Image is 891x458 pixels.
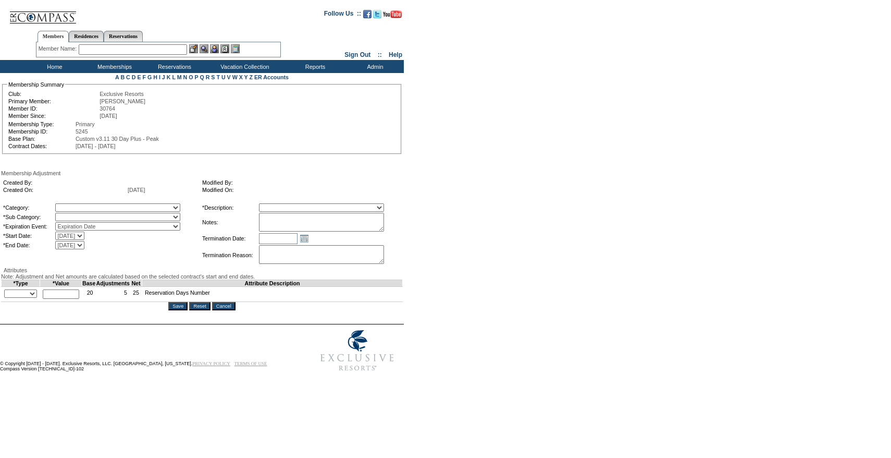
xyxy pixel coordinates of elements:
[69,31,104,42] a: Residences
[38,31,69,42] a: Members
[132,74,136,80] a: D
[1,267,403,273] div: Attributes
[202,233,258,244] td: Termination Date:
[183,74,188,80] a: N
[9,3,77,24] img: Compass Home
[378,51,382,58] span: ::
[202,179,397,186] td: Modified By:
[83,60,143,73] td: Memberships
[200,44,208,53] img: View
[96,287,130,302] td: 5
[8,128,75,135] td: Membership ID:
[120,74,125,80] a: B
[383,13,402,19] a: Subscribe to our YouTube Channel
[206,74,210,80] a: R
[8,91,98,97] td: Club:
[299,233,310,244] a: Open the calendar popup.
[202,187,397,193] td: Modified On:
[344,60,404,73] td: Admin
[2,280,40,287] td: *Type
[39,44,79,53] div: Member Name:
[189,44,198,53] img: b_edit.gif
[227,74,231,80] a: V
[96,280,130,287] td: Adjustments
[231,44,240,53] img: b_calculator.gif
[216,74,220,80] a: T
[3,203,54,212] td: *Category:
[3,213,54,221] td: *Sub Category:
[210,44,219,53] img: Impersonate
[202,245,258,265] td: Termination Reason:
[100,113,117,119] span: [DATE]
[100,91,144,97] span: Exclusive Resorts
[177,74,182,80] a: M
[284,60,344,73] td: Reports
[8,98,98,104] td: Primary Member:
[3,222,54,231] td: *Expiration Event:
[1,170,403,176] div: Membership Adjustment
[137,74,141,80] a: E
[202,213,258,232] td: Notes:
[76,128,88,135] span: 5245
[8,105,98,112] td: Member ID:
[162,74,165,80] a: J
[189,74,193,80] a: O
[168,302,188,310] input: Save
[389,51,402,58] a: Help
[142,287,402,302] td: Reservation Days Number
[311,324,404,377] img: Exclusive Resorts
[172,74,175,80] a: L
[100,98,145,104] span: [PERSON_NAME]
[104,31,143,42] a: Reservations
[3,179,127,186] td: Created By:
[153,74,157,80] a: H
[23,60,83,73] td: Home
[82,280,96,287] td: Base
[115,74,119,80] a: A
[76,143,116,149] span: [DATE] - [DATE]
[8,121,75,127] td: Membership Type:
[373,13,381,19] a: Follow us on Twitter
[220,44,229,53] img: Reservations
[126,74,130,80] a: C
[232,74,238,80] a: W
[8,143,75,149] td: Contract Dates:
[3,241,54,249] td: *End Date:
[143,60,203,73] td: Reservations
[344,51,370,58] a: Sign Out
[249,74,253,80] a: Z
[244,74,248,80] a: Y
[3,187,127,193] td: Created On:
[142,280,402,287] td: Attribute Description
[383,10,402,18] img: Subscribe to our YouTube Channel
[363,13,372,19] a: Become our fan on Facebook
[200,74,204,80] a: Q
[192,361,230,366] a: PRIVACY POLICY
[203,60,284,73] td: Vacation Collection
[195,74,199,80] a: P
[147,74,152,80] a: G
[373,10,381,18] img: Follow us on Twitter
[100,105,115,112] span: 30764
[324,9,361,21] td: Follow Us ::
[142,74,146,80] a: F
[76,136,159,142] span: Custom v3.11 30 Day Plus - Peak
[211,74,215,80] a: S
[234,361,267,366] a: TERMS OF USE
[128,187,145,193] span: [DATE]
[7,81,65,88] legend: Membership Summary
[363,10,372,18] img: Become our fan on Facebook
[8,136,75,142] td: Base Plan:
[212,302,236,310] input: Cancel
[3,232,54,240] td: *Start Date:
[82,287,96,302] td: 20
[159,74,160,80] a: I
[8,113,98,119] td: Member Since:
[202,203,258,212] td: *Description:
[130,287,142,302] td: 25
[189,302,210,310] input: Reset
[167,74,171,80] a: K
[239,74,243,80] a: X
[254,74,289,80] a: ER Accounts
[130,280,142,287] td: Net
